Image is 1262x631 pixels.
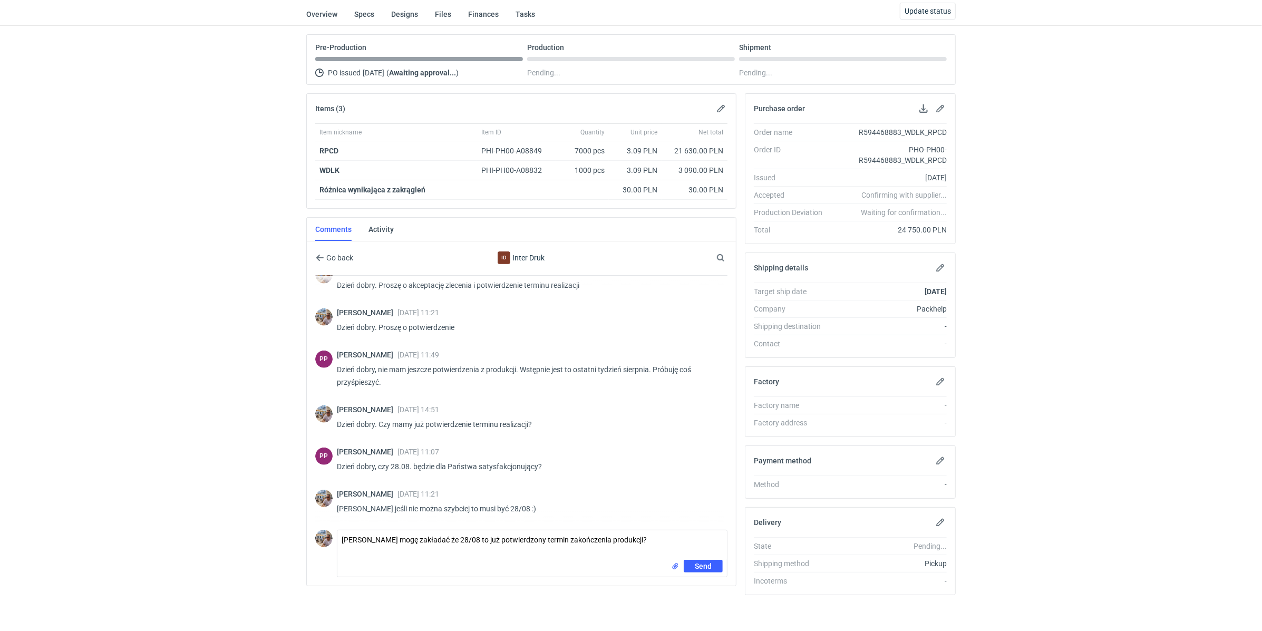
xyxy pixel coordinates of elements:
div: Pending... [739,66,947,79]
div: 3.09 PLN [613,165,657,176]
div: Production Deviation [754,207,831,218]
button: Edit payment method [934,454,947,467]
div: 21 630.00 PLN [666,145,723,156]
button: Download PO [917,102,930,115]
h2: Delivery [754,518,781,527]
a: WDLK [319,166,339,174]
button: Edit delivery details [934,516,947,529]
figcaption: PP [315,351,333,368]
div: Shipping method [754,558,831,569]
h2: Items (3) [315,104,345,113]
div: - [831,418,947,428]
span: [DATE] 11:21 [397,308,439,317]
div: Accepted [754,190,831,200]
span: ( [386,69,389,77]
div: 24 750.00 PLN [831,225,947,235]
div: Factory name [754,400,831,411]
button: Update status [900,3,956,20]
p: Dzień dobry, nie mam jeszcze potwierdzenia z produkcji. Wstępnie jest to ostatni tydzień sierpnia... [337,363,719,389]
img: Michał Palasek [315,405,333,423]
span: [PERSON_NAME] [337,405,397,414]
div: - [831,338,947,349]
span: Item nickname [319,128,362,137]
div: State [754,541,831,551]
strong: Awaiting approval... [389,69,456,77]
div: Pickup [831,558,947,569]
div: Method [754,479,831,490]
button: Edit factory details [934,375,947,388]
span: Send [695,562,712,570]
div: Shipping destination [754,321,831,332]
h2: Shipping details [754,264,808,272]
div: - [831,321,947,332]
span: [PERSON_NAME] [337,351,397,359]
div: Inter Druk [498,251,510,264]
figcaption: ID [498,251,510,264]
p: Production [527,43,564,52]
div: 7000 pcs [556,141,609,161]
textarea: [PERSON_NAME] mogę zakładać że 28/08 to już potwierdzony termin zakończenia produkcji? [337,530,727,560]
em: Waiting for confirmation... [861,207,947,218]
div: [DATE] [831,172,947,183]
strong: [DATE] [925,287,947,296]
span: [DATE] 14:51 [397,405,439,414]
span: [DATE] 11:21 [397,490,439,498]
div: Order name [754,127,831,138]
p: [PERSON_NAME] jeśli nie można szybciej to musi być 28/08 :) [337,502,719,515]
img: Michał Palasek [315,530,333,547]
h2: Purchase order [754,104,805,113]
a: Designs [391,3,418,26]
p: Pre-Production [315,43,366,52]
button: Go back [315,251,354,264]
p: Dzień dobry. Czy mamy już potwierdzenie terminu realizacji? [337,418,719,431]
span: [PERSON_NAME] [337,448,397,456]
span: Net total [698,128,723,137]
div: R594468883_WDLK_RPCD [831,127,947,138]
span: Unit price [630,128,657,137]
button: Edit purchase order [934,102,947,115]
span: Go back [324,254,353,261]
div: 30.00 PLN [666,185,723,195]
div: Company [754,304,831,314]
a: Finances [468,3,499,26]
p: Shipment [739,43,771,52]
div: Order ID [754,144,831,166]
button: Edit shipping details [934,261,947,274]
span: Update status [905,7,951,15]
span: ) [456,69,459,77]
div: - [831,479,947,490]
a: Activity [368,218,394,241]
div: 30.00 PLN [613,185,657,195]
div: PHI-PH00-A08849 [481,145,552,156]
span: [DATE] 11:07 [397,448,439,456]
a: Overview [306,3,337,26]
p: Dzień dobry. Proszę o akceptację zlecenia i potwierdzenie terminu realizacji [337,279,719,292]
div: 3 090.00 PLN [666,165,723,176]
em: Confirming with supplier... [861,191,947,199]
div: PO issued [315,66,523,79]
div: 1000 pcs [556,161,609,180]
p: Dzień dobry. Proszę o potwierdzenie [337,321,719,334]
img: Michał Palasek [315,490,333,507]
input: Search [714,251,748,264]
div: Paulina Pander [315,351,333,368]
div: - [831,400,947,411]
a: RPCD [319,147,338,155]
a: Files [435,3,451,26]
div: Target ship date [754,286,831,297]
div: Paulina Pander [315,448,333,465]
button: Edit items [715,102,727,115]
img: Michał Palasek [315,308,333,326]
div: - [831,576,947,586]
div: PHI-PH00-A08832 [481,165,552,176]
div: Contact [754,338,831,349]
div: Issued [754,172,831,183]
span: [PERSON_NAME] [337,490,397,498]
figcaption: PP [315,448,333,465]
div: 3.09 PLN [613,145,657,156]
p: Dzień dobry, czy 28.08. będzie dla Państwa satysfakcjonujący? [337,460,719,473]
